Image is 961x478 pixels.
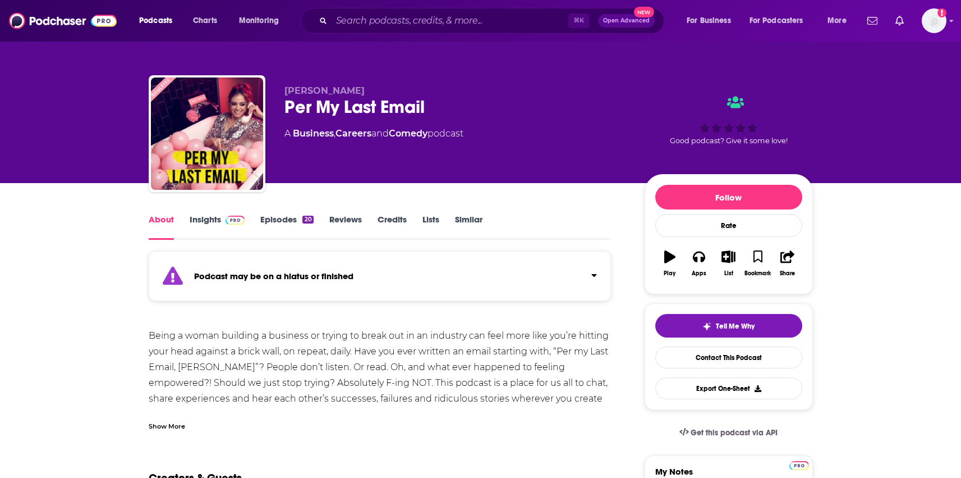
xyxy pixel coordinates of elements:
[131,12,187,30] button: open menu
[455,214,482,240] a: Similar
[687,13,731,29] span: For Business
[789,461,809,470] img: Podchaser Pro
[692,270,706,277] div: Apps
[773,243,802,284] button: Share
[311,8,675,34] div: Search podcasts, credits, & more...
[302,216,313,224] div: 20
[568,13,589,28] span: ⌘ K
[702,322,711,331] img: tell me why sparkle
[284,127,463,140] div: A podcast
[750,13,803,29] span: For Podcasters
[334,128,335,139] span: ,
[714,243,743,284] button: List
[139,13,172,29] span: Podcasts
[891,11,908,30] a: Show notifications dropdown
[691,428,778,438] span: Get this podcast via API
[724,270,733,277] div: List
[634,7,654,17] span: New
[186,12,224,30] a: Charts
[716,322,755,331] span: Tell Me Why
[284,85,365,96] span: [PERSON_NAME]
[827,13,847,29] span: More
[151,78,263,190] img: Per My Last Email
[655,243,684,284] button: Play
[335,128,371,139] a: Careers
[239,13,279,29] span: Monitoring
[598,14,655,28] button: Open AdvancedNew
[645,85,813,155] div: Good podcast? Give it some love!
[937,8,946,17] svg: Add a profile image
[149,258,611,301] section: Click to expand status details
[149,214,174,240] a: About
[670,419,787,447] a: Get this podcast via API
[332,12,568,30] input: Search podcasts, credits, & more...
[820,12,861,30] button: open menu
[329,214,362,240] a: Reviews
[371,128,389,139] span: and
[664,270,675,277] div: Play
[190,214,245,240] a: InsightsPodchaser Pro
[193,13,217,29] span: Charts
[378,214,407,240] a: Credits
[922,8,946,33] button: Show profile menu
[744,270,771,277] div: Bookmark
[922,8,946,33] img: User Profile
[194,271,353,281] strong: Podcast may be on a hiatus or finished
[789,459,809,470] a: Pro website
[922,8,946,33] span: Logged in as rowan.sullivan
[863,11,882,30] a: Show notifications dropdown
[389,128,427,139] a: Comedy
[9,10,117,31] img: Podchaser - Follow, Share and Rate Podcasts
[684,243,714,284] button: Apps
[679,12,745,30] button: open menu
[655,214,802,237] div: Rate
[226,216,245,225] img: Podchaser Pro
[670,136,788,145] span: Good podcast? Give it some love!
[231,12,293,30] button: open menu
[655,377,802,399] button: Export One-Sheet
[603,18,650,24] span: Open Advanced
[743,243,773,284] button: Bookmark
[655,347,802,368] a: Contact This Podcast
[655,314,802,338] button: tell me why sparkleTell Me Why
[742,12,820,30] button: open menu
[422,214,439,240] a: Lists
[655,185,802,210] button: Follow
[293,128,334,139] a: Business
[780,270,795,277] div: Share
[260,214,313,240] a: Episodes20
